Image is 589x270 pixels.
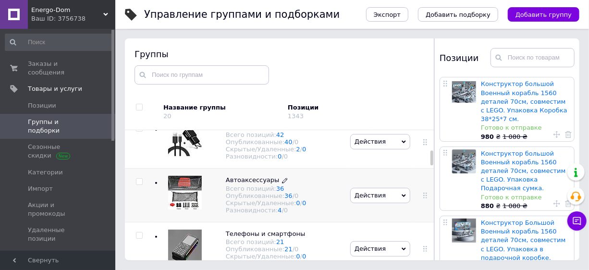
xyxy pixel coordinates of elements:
span: Заказы и сообщения [28,60,89,77]
div: Всего позиций: [226,131,329,138]
span: Импорт [28,184,53,193]
div: Группы [135,48,425,60]
span: Акции и промокоды [28,201,89,218]
span: ₴ [481,133,503,140]
span: Автоаксессуары [226,176,280,184]
div: Готово к отправке [481,123,569,132]
div: Разновидности: [226,153,329,160]
span: / [282,153,288,160]
a: Конструктор большой Военный корабль 1560 деталей 70см, совместим с LEGO. Упаковка Подарочная сумка. [481,150,566,192]
span: Действия [355,245,386,252]
input: Поиск [5,34,113,51]
a: 0 [296,199,300,207]
div: Позиции [440,48,491,67]
div: Позиции [288,103,369,112]
div: Всего позиций: [226,238,306,245]
span: Группы и подборки [28,118,89,135]
a: 40 [284,138,293,146]
div: 0 [284,260,288,267]
div: 0 [294,192,298,199]
a: Конструктор большой Военный корабль 1560 деталей 70см, совместим с LEGO. Упаковка Коробка 38*25*7... [481,80,567,123]
a: 0 [278,260,282,267]
div: Ваш ID: 3756738 [31,14,115,23]
a: 0 [296,253,300,260]
span: ₴ [481,202,503,209]
a: 0 [302,253,306,260]
span: Действия [355,192,386,199]
div: 0 [294,245,298,253]
span: Добавить группу [515,11,572,18]
span: / [293,245,299,253]
a: 21 [276,238,284,245]
div: Всего позиций: [226,185,306,192]
div: 0 [284,207,288,214]
a: 42 [276,131,284,138]
span: Телефоны и смартфоны [226,230,305,237]
a: 2 [296,146,300,153]
div: Разновидности: [226,260,306,267]
h1: Управление группами и подборками [144,9,340,20]
input: Поиск по группам [135,65,269,85]
div: Скрытые/Удаленные: [226,253,306,260]
a: Удалить товар [565,130,572,139]
button: Добавить группу [508,7,579,22]
span: / [293,138,299,146]
a: Удалить товар [565,199,572,208]
img: Телефоны и смартфоны [168,230,202,263]
a: 0 [302,199,306,207]
span: 1 080 ₴ [503,202,527,209]
a: 36 [276,185,284,192]
button: Чат с покупателем [567,211,587,231]
div: Опубликованные: [226,245,306,253]
a: 0 [278,153,282,160]
a: 36 [284,192,293,199]
div: Разновидности: [226,207,306,214]
span: / [293,192,299,199]
button: Добавить подборку [418,7,498,22]
span: Добавить подборку [426,11,491,18]
span: Категории [28,168,63,177]
span: Позиции [28,101,56,110]
img: Автоаксессуары [168,176,202,209]
div: 1343 [288,112,304,120]
span: / [300,146,307,153]
div: 0 [284,153,288,160]
a: Редактировать [282,176,288,184]
input: Поиск по товарам [491,48,575,67]
div: Опубликованные: [226,138,329,146]
span: / [300,199,307,207]
span: Сезонные скидки [28,143,89,160]
img: Кабели и зарядные устройства [168,123,202,156]
b: 880 [481,202,494,209]
span: 1 080 ₴ [503,133,527,140]
div: 0 [294,138,298,146]
div: Опубликованные: [226,192,306,199]
span: Экспорт [374,11,401,18]
a: 0 [302,146,306,153]
a: 4 [278,207,282,214]
span: Energo-Dom [31,6,103,14]
span: / [282,260,288,267]
span: Удаленные позиции [28,226,89,243]
div: Скрытые/Удаленные: [226,199,306,207]
span: / [300,253,307,260]
span: / [282,207,288,214]
span: Товары и услуги [28,85,82,93]
button: Экспорт [366,7,408,22]
div: Название группы [163,103,281,112]
a: 21 [284,245,293,253]
div: Готово к отправке [481,193,569,202]
a: Конструктор Большой Военный корабль 1560 деталей 70см, совместим с LEGO. Упаковка в подарочной ко... [481,219,566,261]
div: 20 [163,112,172,120]
b: 980 [481,133,494,140]
div: Скрытые/Удаленные: [226,146,329,153]
span: Действия [355,138,386,145]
